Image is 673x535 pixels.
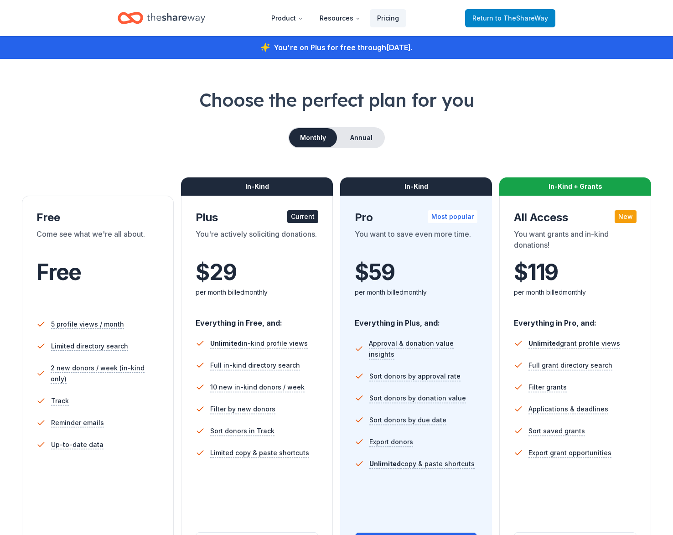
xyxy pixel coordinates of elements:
[369,460,401,467] span: Unlimited
[514,310,637,329] div: Everything in Pro, and:
[210,404,275,415] span: Filter by new donors
[369,393,466,404] span: Sort donors by donation value
[355,287,477,298] div: per month billed monthly
[312,9,368,27] button: Resources
[465,9,555,27] a: Returnto TheShareWay
[514,260,558,285] span: $ 119
[210,360,300,371] span: Full in-kind directory search
[528,404,608,415] span: Applications & deadlines
[287,210,318,223] div: Current
[472,13,548,24] span: Return
[340,177,492,196] div: In-Kind
[369,371,461,382] span: Sort donors by approval rate
[210,426,274,436] span: Sort donors in Track
[369,460,475,467] span: copy & paste shortcuts
[528,339,620,347] span: grant profile views
[355,260,394,285] span: $ 59
[528,360,612,371] span: Full grant directory search
[22,87,651,113] h1: Choose the perfect plan for you
[210,382,305,393] span: 10 new in-kind donors / week
[514,210,637,225] div: All Access
[355,310,477,329] div: Everything in Plus, and:
[51,363,159,384] span: 2 new donors / week (in-kind only)
[369,338,477,360] span: Approval & donation value insights
[196,210,318,225] div: Plus
[514,229,637,254] div: You want grants and in-kind donations!
[51,439,104,450] span: Up-to-date data
[370,9,406,27] a: Pricing
[528,426,585,436] span: Sort saved grants
[264,9,311,27] button: Product
[118,7,205,29] a: Home
[355,229,477,254] div: You want to save even more time.
[210,339,308,347] span: in-kind profile views
[210,339,242,347] span: Unlimited
[499,177,651,196] div: In-Kind + Grants
[210,447,309,458] span: Limited copy & paste shortcuts
[528,339,560,347] span: Unlimited
[51,319,124,330] span: 5 profile views / month
[264,7,406,29] nav: Main
[36,229,159,254] div: Come see what we're all about.
[495,14,548,22] span: to TheShareWay
[289,128,337,147] button: Monthly
[196,229,318,254] div: You're actively soliciting donations.
[369,415,446,426] span: Sort donors by due date
[615,210,637,223] div: New
[528,382,567,393] span: Filter grants
[51,341,128,352] span: Limited directory search
[196,260,236,285] span: $ 29
[36,259,81,286] span: Free
[196,287,318,298] div: per month billed monthly
[196,310,318,329] div: Everything in Free, and:
[181,177,333,196] div: In-Kind
[339,128,384,147] button: Annual
[355,210,477,225] div: Pro
[36,210,159,225] div: Free
[528,447,611,458] span: Export grant opportunities
[514,287,637,298] div: per month billed monthly
[51,417,104,428] span: Reminder emails
[428,210,477,223] div: Most popular
[369,436,413,447] span: Export donors
[51,395,69,406] span: Track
